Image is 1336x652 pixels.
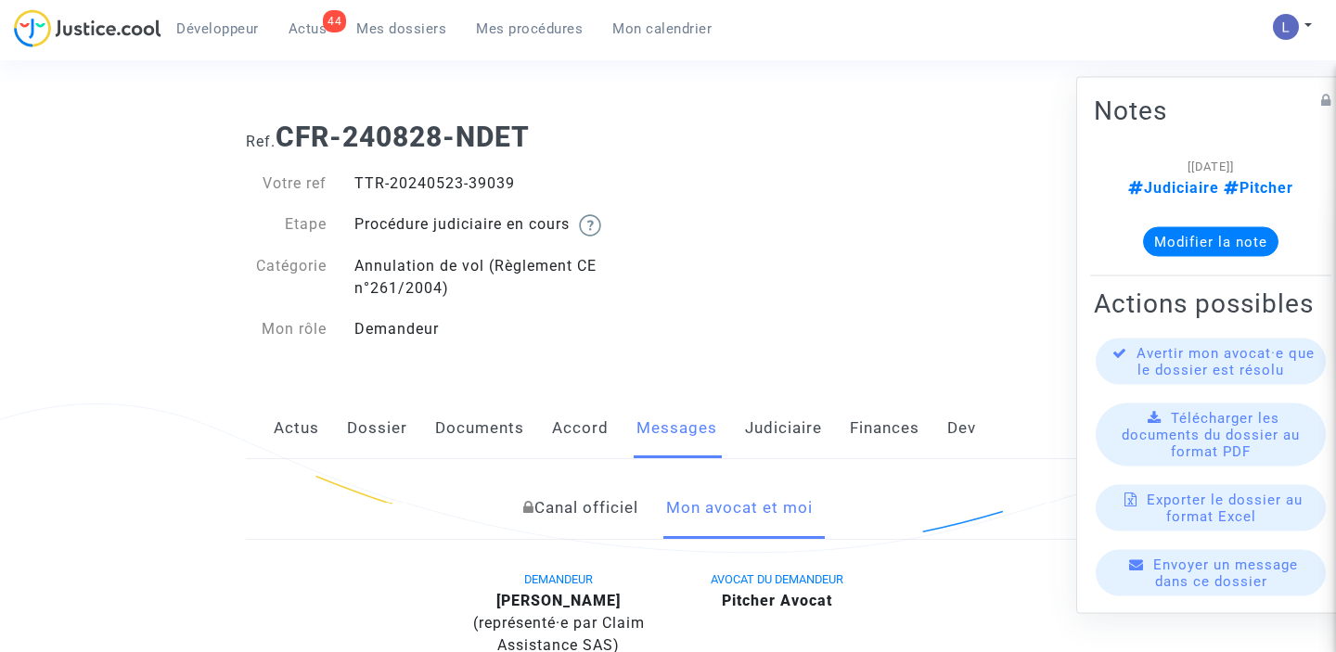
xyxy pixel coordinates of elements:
span: Pitcher [1219,178,1293,196]
a: Dossier [347,398,407,459]
span: DEMANDEUR [524,572,593,586]
div: Procédure judiciaire en cours [340,213,668,237]
img: AATXAJzI13CaqkJmx-MOQUbNyDE09GJ9dorwRvFSQZdH=s96-c [1273,14,1299,40]
div: TTR-20240523-39039 [340,173,668,195]
span: Avertir mon avocat·e que le dossier est résolu [1137,344,1315,377]
span: Mes procédures [476,20,583,37]
span: Mon calendrier [612,20,712,37]
a: Finances [850,398,919,459]
span: Judiciaire [1128,178,1219,196]
span: Développeur [176,20,259,37]
a: Mes procédures [461,15,597,43]
span: Actus [289,20,328,37]
h2: Actions possibles [1094,287,1328,319]
a: Canal officiel [523,478,638,539]
span: Exporter le dossier au format Excel [1147,491,1303,524]
b: [PERSON_NAME] [496,592,621,609]
b: CFR-240828-NDET [276,121,530,153]
a: 44Actus [274,15,342,43]
a: Dev [947,398,976,459]
span: Envoyer un message dans ce dossier [1153,556,1298,589]
img: jc-logo.svg [14,9,161,47]
a: Judiciaire [745,398,822,459]
div: Etape [232,213,341,237]
div: Mon rôle [232,318,341,340]
div: 44 [323,10,346,32]
a: Actus [274,398,319,459]
img: help.svg [579,214,601,237]
div: Demandeur [340,318,668,340]
div: Catégorie [232,255,341,300]
span: Mes dossiers [356,20,446,37]
span: Télécharger les documents du dossier au format PDF [1122,409,1300,459]
a: Mes dossiers [341,15,461,43]
a: Accord [552,398,609,459]
a: Mon calendrier [597,15,726,43]
span: [[DATE]] [1188,159,1234,173]
a: Documents [435,398,524,459]
h2: Notes [1094,94,1328,126]
span: AVOCAT DU DEMANDEUR [711,572,843,586]
b: Pitcher Avocat [722,592,832,609]
a: Mon avocat et moi [666,478,813,539]
div: Annulation de vol (Règlement CE n°261/2004) [340,255,668,300]
button: Modifier la note [1143,226,1278,256]
div: Votre ref [232,173,341,195]
span: Ref. [246,133,276,150]
a: Développeur [161,15,274,43]
a: Messages [636,398,717,459]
